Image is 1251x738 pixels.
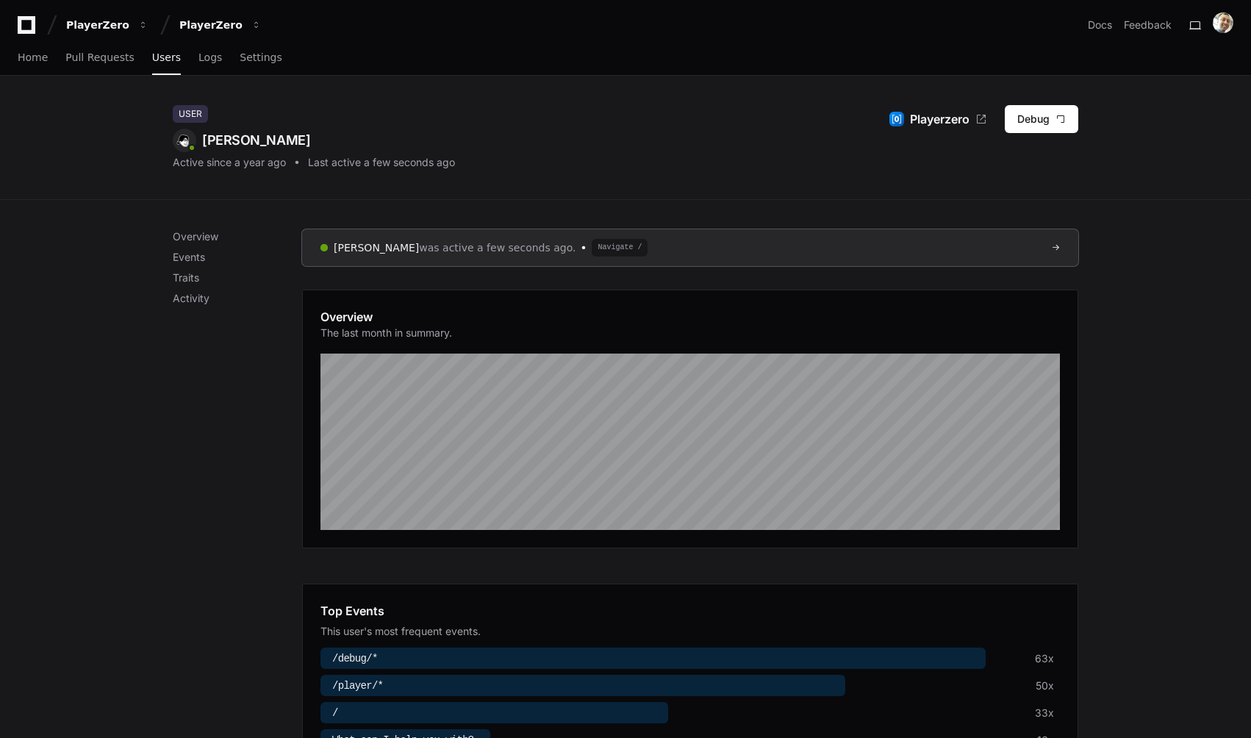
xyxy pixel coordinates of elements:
[173,250,302,265] p: Events
[65,53,134,62] span: Pull Requests
[173,105,208,123] div: User
[419,240,576,255] span: was active a few seconds ago.
[18,41,48,75] a: Home
[240,53,282,62] span: Settings
[308,155,455,170] div: Last active a few seconds ago
[66,18,129,32] div: PlayerZero
[173,291,302,306] p: Activity
[179,18,243,32] div: PlayerZero
[320,624,1060,639] div: This user's most frequent events.
[1124,18,1172,32] button: Feedback
[910,110,987,128] a: Playerzero
[320,602,384,620] h1: Top Events
[320,308,452,326] h1: Overview
[334,242,419,254] a: [PERSON_NAME]
[1035,706,1054,720] div: 33x
[60,12,154,38] button: PlayerZero
[320,326,452,340] p: The last month in summary.
[1035,651,1054,666] div: 63x
[1088,18,1112,32] a: Docs
[173,229,302,244] p: Overview
[592,239,648,257] span: Navigate /
[175,131,194,150] img: 14.svg
[152,41,181,75] a: Users
[320,308,1060,349] app-pz-page-link-header: Overview
[1213,12,1233,33] img: avatar
[889,112,904,126] img: playerzero.ai
[1005,105,1078,133] button: Debug
[332,680,383,692] span: /player/*
[332,707,338,719] span: /
[332,653,378,664] span: /debug/*
[18,53,48,62] span: Home
[198,41,222,75] a: Logs
[152,53,181,62] span: Users
[302,229,1078,266] a: [PERSON_NAME]was active a few seconds ago.Navigate /
[240,41,282,75] a: Settings
[1036,678,1054,693] div: 50x
[65,41,134,75] a: Pull Requests
[173,155,286,170] div: Active since a year ago
[198,53,222,62] span: Logs
[173,271,302,285] p: Traits
[173,129,455,152] div: [PERSON_NAME]
[173,12,268,38] button: PlayerZero
[910,110,969,128] span: Playerzero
